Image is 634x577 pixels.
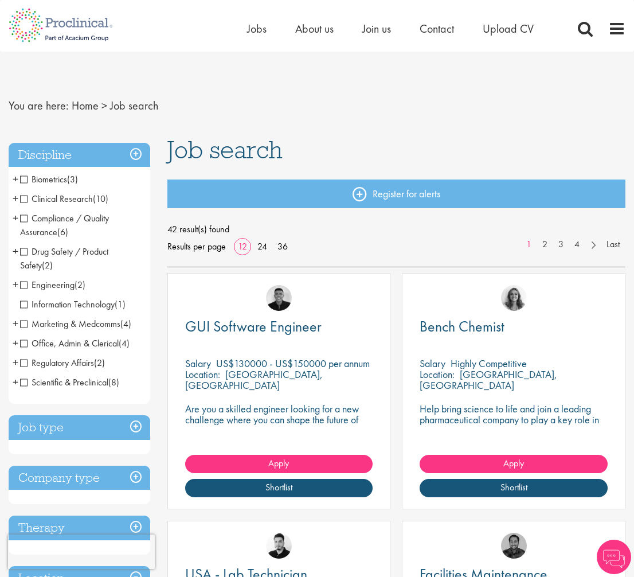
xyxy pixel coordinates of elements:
[185,357,211,370] span: Salary
[20,318,120,330] span: Marketing & Medcomms
[247,21,267,36] a: Jobs
[93,193,108,205] span: (10)
[273,240,292,252] a: 36
[13,209,18,227] span: +
[108,376,119,388] span: (8)
[167,180,626,208] a: Register for alerts
[483,21,534,36] a: Upload CV
[266,533,292,559] img: Anderson Maldonado
[20,337,119,349] span: Office, Admin & Clerical
[420,403,608,447] p: Help bring science to life and join a leading pharmaceutical company to play a key role in delive...
[20,357,105,369] span: Regulatory Affairs
[20,193,108,205] span: Clinical Research
[67,173,78,185] span: (3)
[20,357,94,369] span: Regulatory Affairs
[185,368,220,381] span: Location:
[420,368,557,392] p: [GEOGRAPHIC_DATA], [GEOGRAPHIC_DATA]
[110,98,158,113] span: Job search
[185,479,373,497] a: Shortlist
[13,190,18,207] span: +
[295,21,334,36] a: About us
[57,226,68,238] span: (6)
[362,21,391,36] a: Join us
[13,170,18,188] span: +
[20,279,75,291] span: Engineering
[20,279,85,291] span: Engineering
[216,357,370,370] p: US$130000 - US$150000 per annum
[20,318,131,330] span: Marketing & Medcomms
[185,455,373,473] a: Apply
[119,337,130,349] span: (4)
[520,238,537,251] a: 1
[266,285,292,311] img: Christian Andersen
[451,357,527,370] p: Highly Competitive
[120,318,131,330] span: (4)
[503,457,524,469] span: Apply
[253,240,271,252] a: 24
[537,238,553,251] a: 2
[13,243,18,260] span: +
[420,368,455,381] span: Location:
[20,376,108,388] span: Scientific & Preclinical
[167,134,283,165] span: Job search
[597,540,631,574] img: Chatbot
[115,298,126,310] span: (1)
[185,317,322,336] span: GUI Software Engineer
[601,238,625,251] a: Last
[420,357,445,370] span: Salary
[185,403,373,436] p: Are you a skilled engineer looking for a new challenge where you can shape the future of healthca...
[20,298,115,310] span: Information Technology
[569,238,585,251] a: 4
[13,354,18,371] span: +
[72,98,99,113] a: breadcrumb link
[9,143,150,167] h3: Discipline
[75,279,85,291] span: (2)
[9,466,150,490] h3: Company type
[9,516,150,540] h3: Therapy
[553,238,569,251] a: 3
[42,259,53,271] span: (2)
[420,455,608,473] a: Apply
[167,221,626,238] span: 42 result(s) found
[420,21,454,36] a: Contact
[20,376,119,388] span: Scientific & Preclinical
[8,535,155,569] iframe: reCAPTCHA
[13,276,18,293] span: +
[94,357,105,369] span: (2)
[501,285,527,311] img: Jackie Cerchio
[20,298,126,310] span: Information Technology
[9,415,150,440] h3: Job type
[20,193,93,205] span: Clinical Research
[20,337,130,349] span: Office, Admin & Clerical
[13,373,18,391] span: +
[20,245,108,271] span: Drug Safety / Product Safety
[13,334,18,352] span: +
[167,238,226,255] span: Results per page
[420,479,608,497] a: Shortlist
[20,212,109,238] span: Compliance / Quality Assurance
[185,319,373,334] a: GUI Software Engineer
[9,98,69,113] span: You are here:
[420,319,608,334] a: Bench Chemist
[101,98,107,113] span: >
[20,173,67,185] span: Biometrics
[13,315,18,332] span: +
[185,368,323,392] p: [GEOGRAPHIC_DATA], [GEOGRAPHIC_DATA]
[420,317,504,336] span: Bench Chemist
[234,240,251,252] a: 12
[20,173,78,185] span: Biometrics
[501,533,527,559] img: Mike Raletz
